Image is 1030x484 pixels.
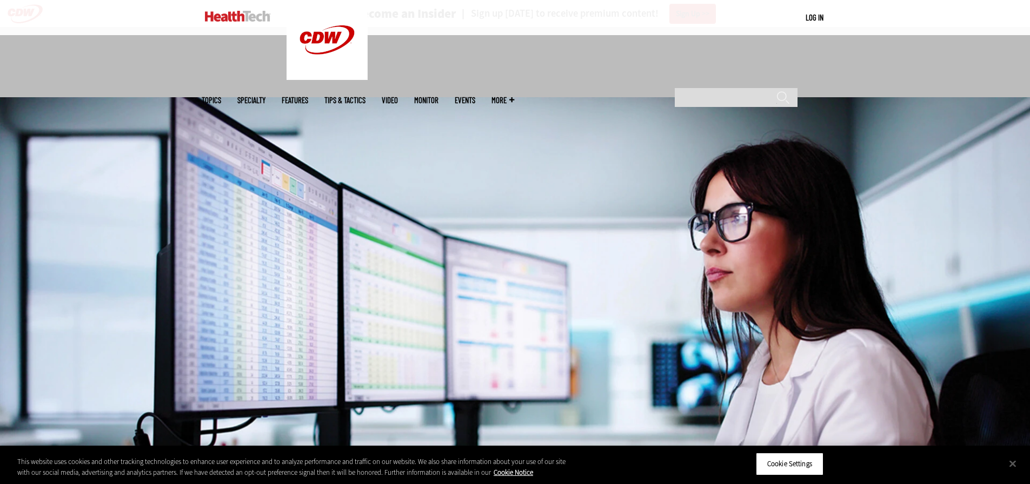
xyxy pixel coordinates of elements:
span: More [491,96,514,104]
button: Close [1001,452,1025,475]
div: This website uses cookies and other tracking technologies to enhance user experience and to analy... [17,456,567,478]
button: Cookie Settings [756,453,823,475]
a: More information about your privacy [494,468,533,477]
a: Tips & Tactics [324,96,366,104]
a: Events [455,96,475,104]
a: CDW [287,71,368,83]
div: User menu [806,12,823,23]
span: Specialty [237,96,265,104]
span: Topics [202,96,221,104]
a: Log in [806,12,823,22]
a: Video [382,96,398,104]
a: MonITor [414,96,438,104]
a: Features [282,96,308,104]
img: Home [205,11,270,22]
